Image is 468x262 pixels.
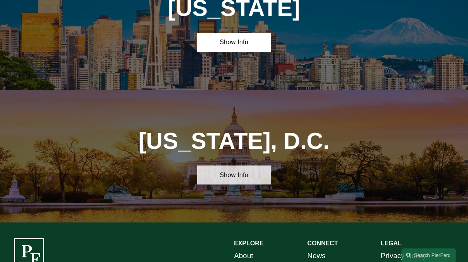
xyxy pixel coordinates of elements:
strong: LEGAL [381,240,401,246]
h1: [US_STATE], D.C. [124,128,344,154]
a: Show Info [197,33,271,52]
strong: EXPLORE [234,240,263,246]
a: Show Info [197,165,271,184]
strong: CONNECT [307,240,338,246]
a: Search this site [401,248,456,262]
